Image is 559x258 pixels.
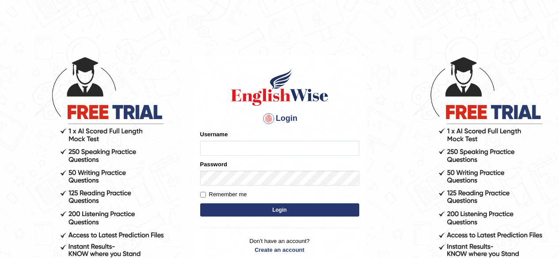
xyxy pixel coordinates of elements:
[200,190,247,199] label: Remember me
[200,246,359,254] a: Create an account
[200,192,206,198] input: Remember me
[200,112,359,126] h4: Login
[200,160,227,168] label: Password
[229,67,330,107] img: Logo of English Wise sign in for intelligent practice with AI
[200,130,228,138] label: Username
[200,203,359,217] button: Login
